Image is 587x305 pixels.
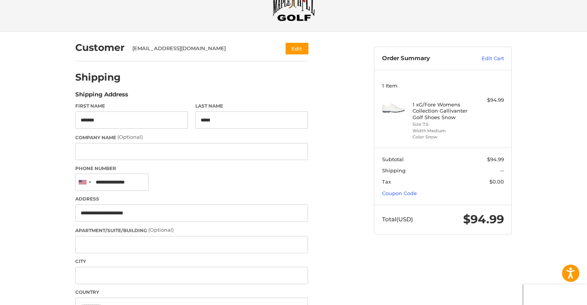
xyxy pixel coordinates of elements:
span: Subtotal [382,156,404,162]
a: Edit Cart [465,55,504,62]
small: (Optional) [117,134,143,140]
li: Width Medium [413,128,472,134]
h2: Shipping [75,71,121,83]
label: Company Name [75,133,308,141]
h3: 1 Item [382,83,504,89]
div: [EMAIL_ADDRESS][DOMAIN_NAME] [132,45,271,52]
label: Apartment/Suite/Building [75,226,308,234]
label: Country [75,289,308,296]
a: Coupon Code [382,190,417,196]
span: $94.99 [463,212,504,226]
small: (Optional) [148,227,174,233]
label: First Name [75,103,188,110]
span: -- [500,167,504,174]
span: Tax [382,179,391,185]
span: $0.00 [489,179,504,185]
li: Size 7.5 [413,121,472,128]
label: Address [75,195,308,202]
h3: Order Summary [382,55,465,62]
label: City [75,258,308,265]
button: Edit [286,43,308,54]
legend: Shipping Address [75,90,128,103]
li: Color Snow [413,134,472,140]
h2: Customer [75,42,125,54]
div: $94.99 [474,96,504,104]
span: $94.99 [487,156,504,162]
span: Shipping [382,167,406,174]
div: United States: +1 [76,174,93,190]
label: Last Name [195,103,308,110]
h4: 1 x G/Fore Womens Collection Gallivanter Golf Shoes Snow [413,101,472,120]
label: Phone Number [75,165,308,172]
span: Total (USD) [382,216,413,223]
iframe: Google Customer Reviews [523,284,587,305]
